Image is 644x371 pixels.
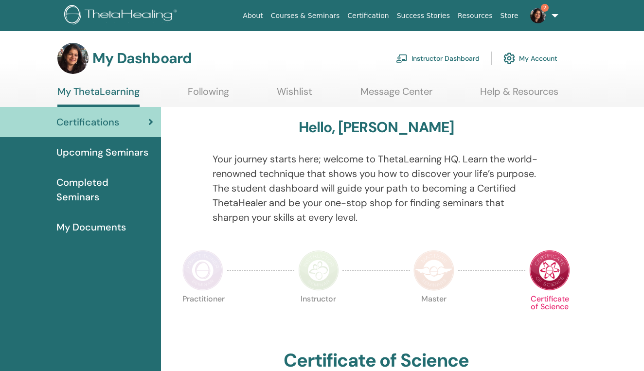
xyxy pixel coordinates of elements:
[56,220,126,234] span: My Documents
[530,8,546,23] img: default.jpg
[529,250,570,291] img: Certificate of Science
[56,115,119,129] span: Certifications
[239,7,267,25] a: About
[57,43,89,74] img: default.jpg
[298,250,339,291] img: Instructor
[182,250,223,291] img: Practitioner
[413,295,454,336] p: Master
[298,295,339,336] p: Instructor
[56,145,148,159] span: Upcoming Seminars
[413,250,454,291] img: Master
[56,175,153,204] span: Completed Seminars
[529,295,570,336] p: Certificate of Science
[503,50,515,67] img: cog.svg
[267,7,344,25] a: Courses & Seminars
[92,50,192,67] h3: My Dashboard
[393,7,454,25] a: Success Stories
[497,7,522,25] a: Store
[396,54,408,63] img: chalkboard-teacher.svg
[299,119,454,136] h3: Hello, [PERSON_NAME]
[454,7,497,25] a: Resources
[541,4,549,12] span: 2
[396,48,480,69] a: Instructor Dashboard
[503,48,557,69] a: My Account
[57,86,140,107] a: My ThetaLearning
[343,7,393,25] a: Certification
[277,86,312,105] a: Wishlist
[188,86,229,105] a: Following
[182,295,223,336] p: Practitioner
[64,5,180,27] img: logo.png
[213,152,539,225] p: Your journey starts here; welcome to ThetaLearning HQ. Learn the world-renowned technique that sh...
[480,86,558,105] a: Help & Resources
[360,86,432,105] a: Message Center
